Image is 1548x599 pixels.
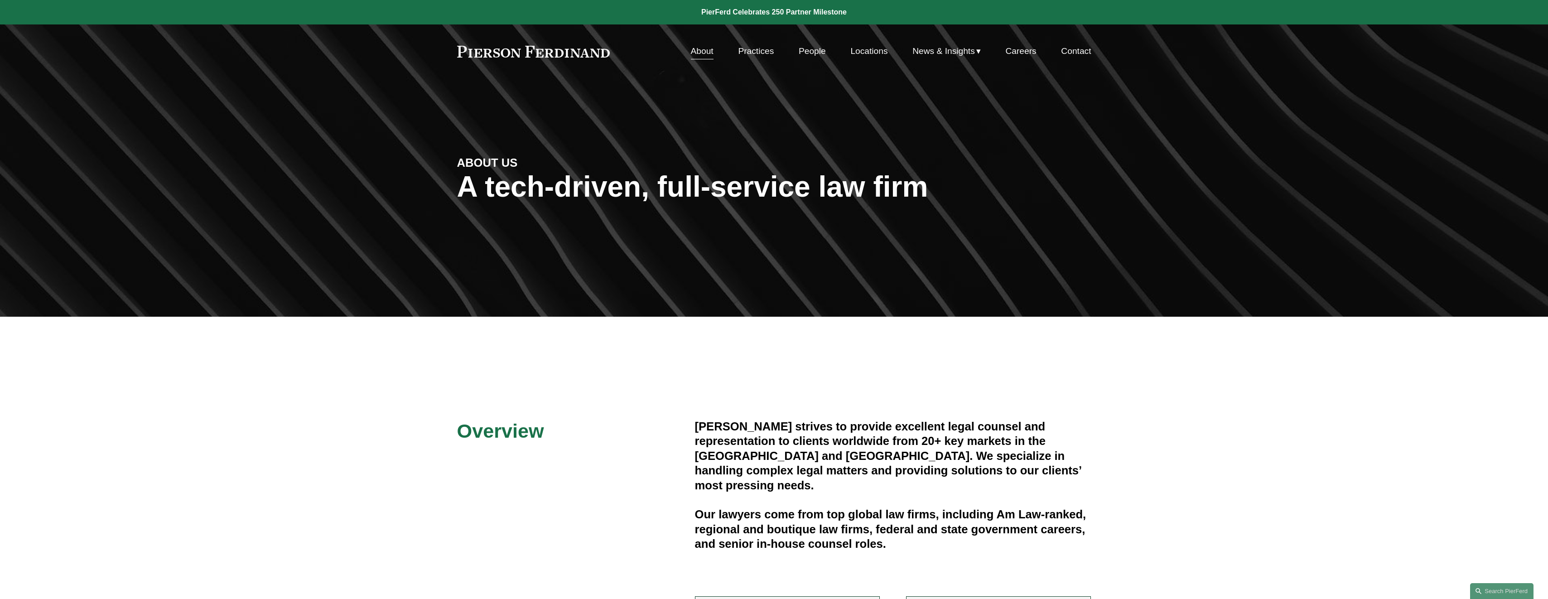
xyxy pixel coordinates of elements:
[1470,583,1534,599] a: Search this site
[850,43,887,60] a: Locations
[912,43,975,59] span: News & Insights
[457,170,1091,203] h1: A tech-driven, full-service law firm
[457,420,544,442] span: Overview
[695,419,1091,493] h4: [PERSON_NAME] strives to provide excellent legal counsel and representation to clients worldwide ...
[691,43,714,60] a: About
[695,507,1091,551] h4: Our lawyers come from top global law firms, including Am Law-ranked, regional and boutique law fi...
[1005,43,1036,60] a: Careers
[457,156,518,169] strong: ABOUT US
[799,43,826,60] a: People
[912,43,981,60] a: folder dropdown
[1061,43,1091,60] a: Contact
[738,43,774,60] a: Practices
